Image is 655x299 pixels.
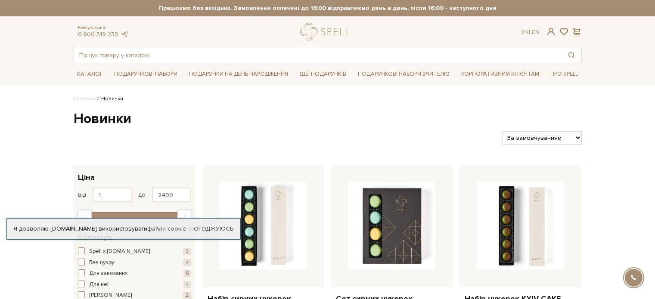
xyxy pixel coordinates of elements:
[78,247,191,256] button: Spell x [DOMAIN_NAME] 3
[183,281,191,288] span: 4
[300,23,354,40] a: logo
[147,225,186,232] a: файли cookie
[74,110,582,128] h1: Новинки
[183,248,191,255] span: 3
[78,269,191,278] button: Для закоханих 5
[177,210,192,222] div: Max
[78,172,95,183] span: Ціна
[183,292,191,299] span: 2
[74,4,582,12] strong: Працюємо без вихідних. Замовлення оплачені до 16:00 відправляємо день в день, після 16:00 - насту...
[183,259,191,266] span: 3
[183,270,191,277] span: 5
[89,269,127,278] span: Для закоханих
[120,31,129,38] a: telegram
[89,259,114,267] span: Без цукру
[78,25,129,31] span: Консультація:
[189,225,233,233] a: Погоджуюсь
[78,259,191,267] button: Без цукру 3
[458,68,543,81] a: Корпоративним клієнтам
[547,68,581,81] a: Про Spell
[111,68,181,81] a: Подарункові набори
[138,191,146,199] span: до
[354,67,453,81] a: Подарункові набори Вчителю
[78,191,86,199] span: від
[296,68,350,81] a: Ідеї подарунків
[152,188,191,202] input: Ціна
[74,47,562,63] input: Пошук товару у каталозі
[78,281,191,289] button: Для неї 4
[529,28,530,36] span: |
[93,188,132,202] input: Ціна
[95,95,123,103] li: Новинки
[74,68,106,81] a: Каталог
[89,281,109,289] span: Для неї
[77,210,92,222] div: Min
[522,28,540,36] div: Ук
[78,31,118,38] a: 0 800 319 233
[532,28,540,36] a: En
[7,225,240,233] div: Я дозволяю [DOMAIN_NAME] використовувати
[562,47,581,63] button: Пошук товару у каталозі
[74,96,95,102] a: Головна
[89,247,150,256] span: Spell x [DOMAIN_NAME]
[186,68,292,81] a: Подарунки на День народження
